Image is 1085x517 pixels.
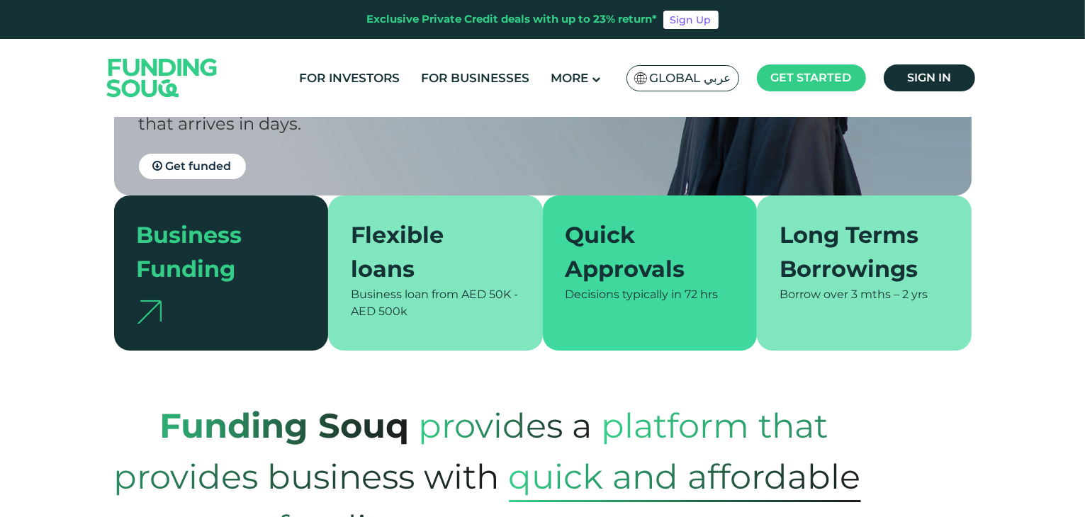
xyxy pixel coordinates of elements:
span: Sign in [907,71,951,84]
span: Borrow over [780,288,848,301]
span: quick and affordable [509,451,861,502]
span: platform that provides business with [114,391,828,511]
a: For Investors [296,67,403,90]
span: Decisions typically in [566,288,682,301]
div: Quick Approvals [566,218,718,286]
span: Get funded [166,159,232,173]
strong: Funding Souq [160,405,410,446]
a: Sign in [884,64,975,91]
a: Sign Up [663,11,719,29]
div: Business Funding [137,218,289,286]
img: Logo [93,42,232,113]
a: For Businesses [417,67,533,90]
span: provides a [419,391,592,460]
div: Long Terms Borrowings [780,218,932,286]
img: arrow [137,300,162,324]
span: More [551,71,588,85]
div: Flexible loans [351,218,503,286]
span: 3 mths – 2 yrs [851,288,928,301]
span: Get started [771,71,852,84]
div: Exclusive Private Credit deals with up to 23% return* [367,11,658,28]
span: Global عربي [650,70,731,86]
img: SA Flag [634,72,647,84]
span: Business loan from [351,288,459,301]
span: 72 hrs [685,288,719,301]
span: Take your company to the next level with our [DEMOGRAPHIC_DATA]-compliant finance that arrives in... [139,64,537,134]
a: Get funded [139,154,246,179]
